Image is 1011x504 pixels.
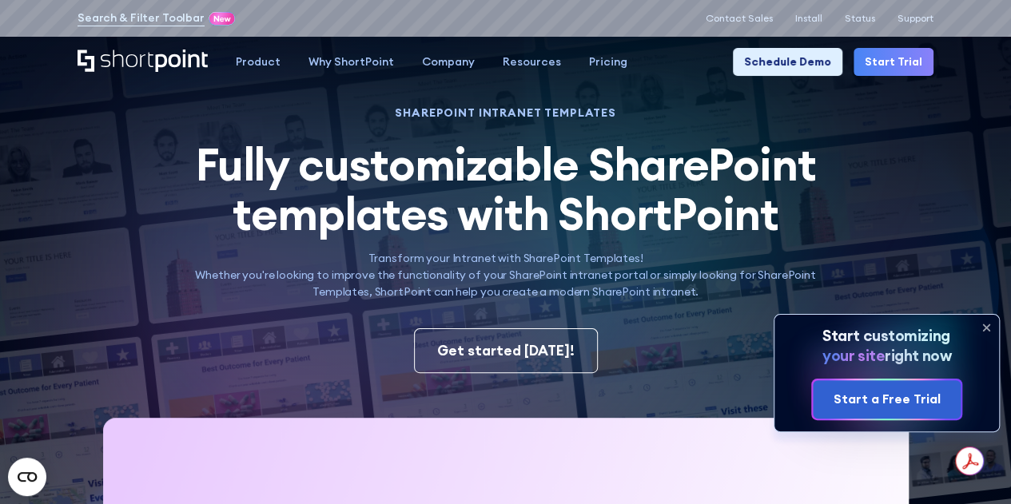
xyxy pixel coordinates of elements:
[733,48,842,76] a: Schedule Demo
[308,54,394,70] div: Why ShortPoint
[833,390,940,409] div: Start a Free Trial
[78,50,208,73] a: Home
[178,108,833,117] h1: SHAREPOINT INTRANET TEMPLATES
[488,48,575,76] a: Resources
[845,13,875,24] a: Status
[813,380,960,419] a: Start a Free Trial
[294,48,408,76] a: Why ShortPoint
[178,250,833,300] p: Transform your Intranet with SharePoint Templates! Whether you're looking to improve the function...
[196,136,816,242] span: Fully customizable SharePoint templates with ShortPoint
[589,54,627,70] div: Pricing
[898,13,933,24] a: Support
[221,48,294,76] a: Product
[437,340,575,361] div: Get started [DATE]!
[422,54,475,70] div: Company
[8,458,46,496] button: Open CMP widget
[575,48,641,76] a: Pricing
[236,54,281,70] div: Product
[706,13,773,24] a: Contact Sales
[414,328,598,373] a: Get started [DATE]!
[78,10,205,26] a: Search & Filter Toolbar
[931,427,1011,504] iframe: Chat Widget
[503,54,561,70] div: Resources
[854,48,933,76] a: Start Trial
[795,13,822,24] a: Install
[408,48,488,76] a: Company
